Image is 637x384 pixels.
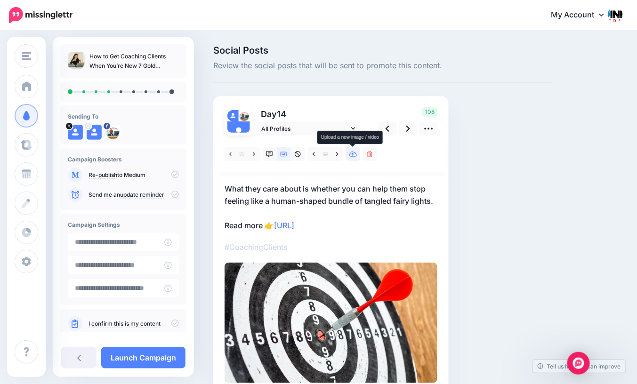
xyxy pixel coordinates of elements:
img: Missinglettr [9,7,73,23]
img: 135435066_691004038275995_3750536738172460769_n-bsa92840.png [105,125,121,140]
img: user_default_image.png [227,110,239,121]
span: 14 [277,109,286,119]
span: 108 [422,107,437,117]
img: user_default_image.png [68,125,83,140]
a: Tell us how we can improve [533,360,626,373]
p: What they care about is whether you can help them stop feeling like a human-shaped bundle of tang... [225,183,437,232]
span: All Profiles [261,124,349,134]
a: My Account [542,4,623,27]
a: All Profiles [257,122,360,136]
a: Re-publish [89,171,117,179]
img: user_default_image.png [87,125,102,140]
img: user_default_image.png [227,121,250,144]
span: Social Posts [213,46,552,55]
div: Open Intercom Messenger [567,352,590,375]
p: Send me an [89,191,179,199]
p: to Medium [89,171,179,179]
img: 0ab6a0bb73a42c59c450af5c1c0cafea.jpg [225,263,437,383]
img: menu.png [22,52,31,60]
img: 9ef61ccae6af8734c8592301edc29c1e_thumb.jpg [68,52,85,69]
p: #CoachingClients [225,241,437,253]
a: update reminder [120,191,164,199]
h4: Sending To [68,113,179,120]
p: Day [257,107,362,121]
p: How to Get Coaching Clients When You’re New 7 Gold Standard (but Slightly Messy) Ways That Actual... [89,52,179,71]
a: [URL] [274,221,294,230]
h4: Campaign Boosters [68,156,179,163]
a: I confirm this is my content [89,320,161,328]
span: Review the social posts that will be sent to promote this content. [213,60,552,72]
img: 135435066_691004038275995_3750536738172460769_n-bsa92840.png [239,110,250,121]
h4: Campaign Settings [68,221,179,228]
